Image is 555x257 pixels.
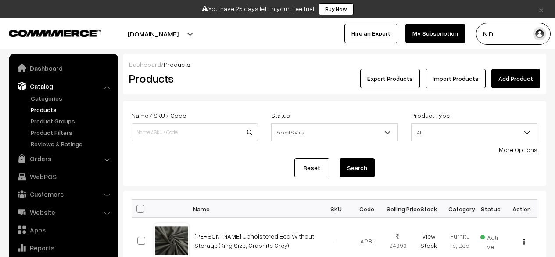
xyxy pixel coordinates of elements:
[11,78,115,94] a: Catalog
[535,4,547,14] a: ×
[29,128,115,137] a: Product Filters
[97,23,209,45] button: [DOMAIN_NAME]
[426,69,486,88] a: Import Products
[129,60,540,69] div: /
[11,151,115,167] a: Orders
[11,240,115,256] a: Reports
[491,69,540,88] a: Add Product
[533,27,546,40] img: user
[506,200,537,218] th: Action
[11,186,115,202] a: Customers
[411,123,537,141] span: All
[29,139,115,148] a: Reviews & Ratings
[11,60,115,76] a: Dashboard
[194,232,314,249] a: [PERSON_NAME] Upholstered Bed Without Storage (King Size, Graphite Grey)
[420,232,437,249] a: View Stock
[523,239,525,245] img: Menu
[164,61,190,68] span: Products
[9,27,86,38] a: COMMMERCE
[29,94,115,103] a: Categories
[272,125,397,140] span: Select Status
[11,222,115,238] a: Apps
[132,111,186,120] label: Name / SKU / Code
[499,146,537,153] a: More Options
[11,169,115,185] a: WebPOS
[444,200,476,218] th: Category
[411,111,450,120] label: Product Type
[271,111,290,120] label: Status
[132,123,258,141] input: Name / SKU / Code
[319,3,354,15] a: Buy Now
[29,116,115,126] a: Product Groups
[129,72,257,85] h2: Products
[29,105,115,114] a: Products
[129,61,161,68] a: Dashboard
[351,200,383,218] th: Code
[271,123,397,141] span: Select Status
[480,231,501,251] span: Active
[294,158,329,177] a: Reset
[189,200,321,218] th: Name
[9,30,101,36] img: COMMMERCE
[413,200,444,218] th: Stock
[383,200,414,218] th: Selling Price
[344,24,397,43] a: Hire an Expert
[476,23,551,45] button: N D
[3,3,552,15] div: You have 25 days left in your free trial
[412,125,537,140] span: All
[405,24,465,43] a: My Subscription
[340,158,375,177] button: Search
[475,200,506,218] th: Status
[360,69,420,88] button: Export Products
[321,200,352,218] th: SKU
[11,204,115,220] a: Website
